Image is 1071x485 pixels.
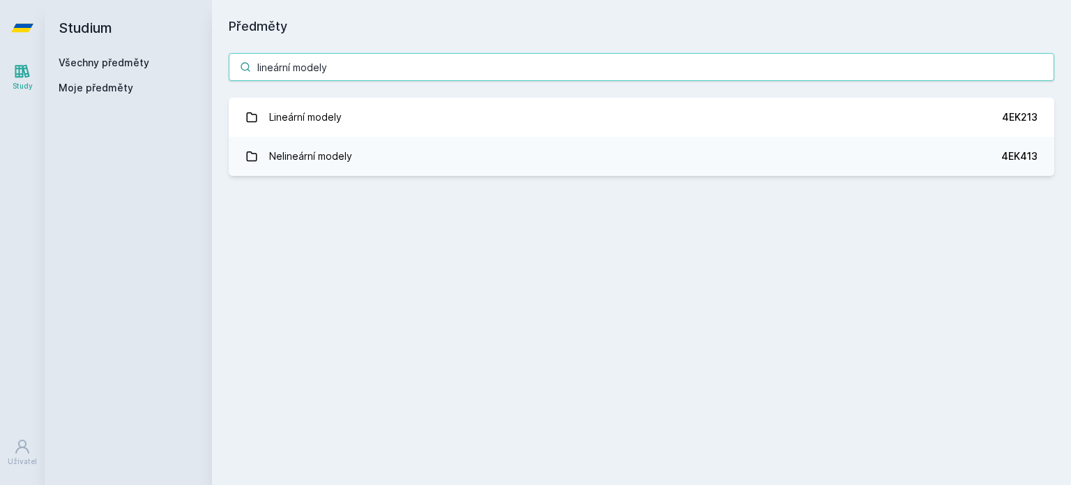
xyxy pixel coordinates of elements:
a: Lineární modely 4EK213 [229,98,1054,137]
a: Nelineární modely 4EK413 [229,137,1054,176]
div: 4EK413 [1001,149,1038,163]
a: Uživatel [3,431,42,474]
div: Nelineární modely [269,142,352,170]
div: 4EK213 [1002,110,1038,124]
a: Study [3,56,42,98]
h1: Předměty [229,17,1054,36]
div: Study [13,81,33,91]
span: Moje předměty [59,81,133,95]
div: Lineární modely [269,103,342,131]
div: Uživatel [8,456,37,467]
a: Všechny předměty [59,57,149,68]
input: Název nebo ident předmětu… [229,53,1054,81]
